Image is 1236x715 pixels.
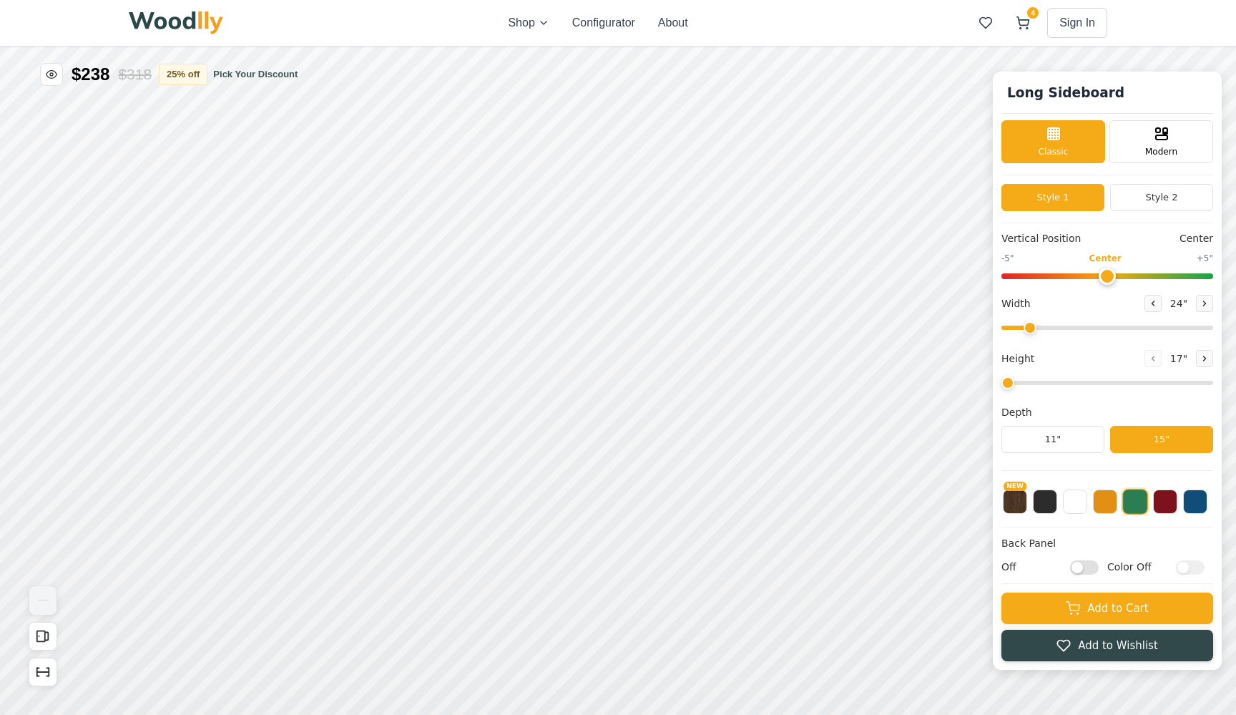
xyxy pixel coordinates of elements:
span: Width [1001,296,1031,311]
button: Green [1122,489,1148,515]
h4: Back Panel [1001,536,1213,551]
span: Off [1001,560,1063,575]
button: Sign In [1047,8,1107,38]
input: Off [1070,560,1099,574]
span: Classic [1039,145,1069,158]
img: Woodlly [129,11,223,34]
button: Add to Cart [1001,593,1213,624]
button: Red [1153,490,1177,514]
button: Toggle price visibility [40,63,63,86]
button: 11" [1001,426,1104,453]
img: Gallery [29,586,57,615]
h1: Click to rename [1001,80,1130,106]
button: Configurator [572,14,635,31]
button: 25% off [159,64,207,85]
span: 24 " [1167,296,1190,311]
button: About [658,14,688,31]
span: NEW [1004,482,1026,491]
span: Center [1089,252,1121,265]
button: White [1063,490,1087,514]
button: Yellow [1093,490,1117,514]
span: Height [1001,351,1034,366]
button: Show Dimensions [29,658,57,686]
span: 4 [1027,7,1039,19]
button: Style 1 [1001,184,1104,211]
span: -5" [1001,252,1014,265]
button: Style 2 [1110,184,1213,211]
input: Color Off [1176,560,1205,574]
button: 15" [1110,426,1213,453]
span: Depth [1001,405,1032,420]
button: Blue [1183,490,1207,514]
button: 4 [1010,10,1036,36]
span: 17 " [1167,351,1190,366]
button: View Gallery [29,586,57,615]
button: Shop [508,14,549,31]
button: Open All Doors and Drawers [29,622,57,651]
button: Pick Your Discount [213,67,298,82]
span: Center [1179,231,1213,246]
button: Black [1033,490,1057,514]
span: Modern [1145,145,1177,158]
button: Add to Wishlist [1001,630,1213,661]
span: Vertical Position [1001,231,1081,246]
span: +5" [1197,252,1213,265]
span: Color Off [1107,560,1169,575]
button: NEW [1003,490,1027,514]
